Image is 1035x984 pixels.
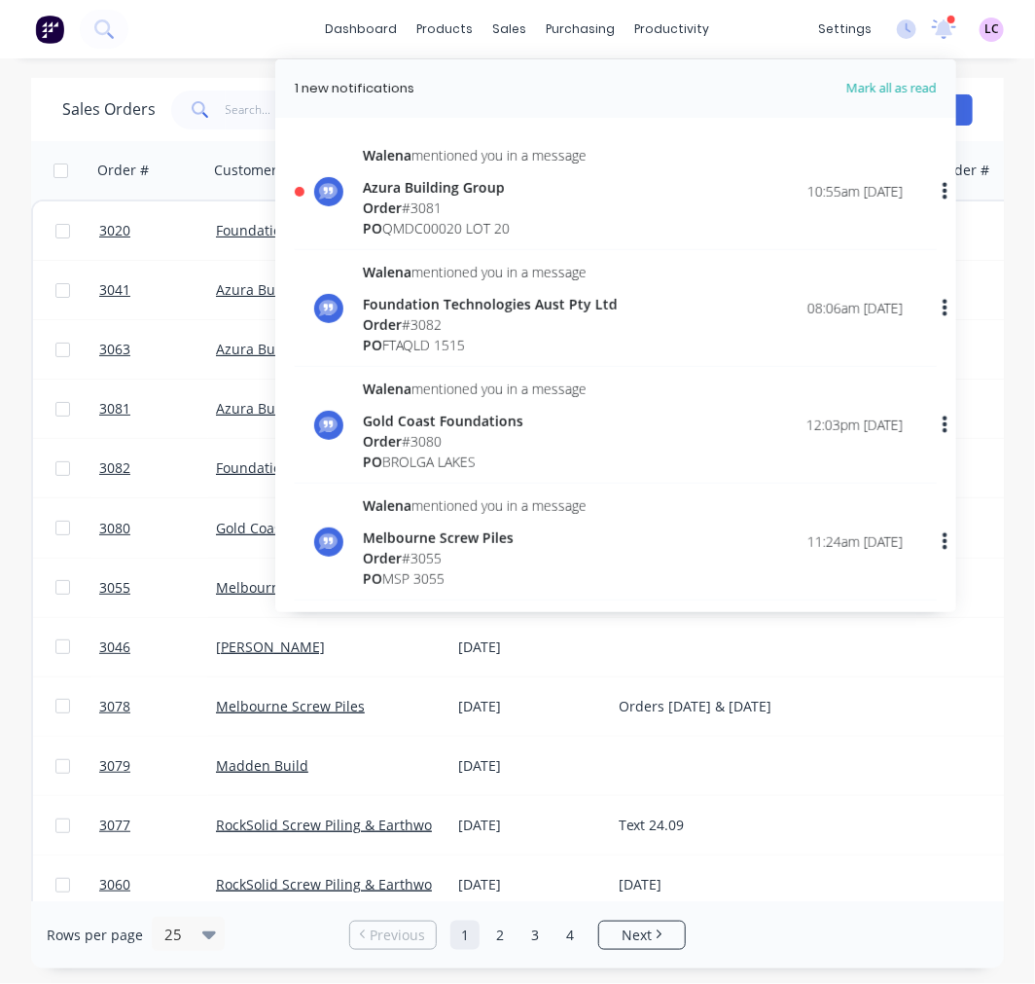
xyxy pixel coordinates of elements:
[99,638,130,657] span: 3046
[363,218,587,238] div: QMDC00020 LOT 20
[316,15,408,44] a: dashboard
[47,926,143,945] span: Rows per page
[99,221,130,240] span: 3020
[625,15,720,44] div: productivity
[458,875,603,894] div: [DATE]
[216,458,460,477] a: Foundation Technologies Aust Pty Ltd
[99,499,216,558] a: 3080
[363,548,587,568] div: # 3055
[99,737,216,795] a: 3079
[226,91,415,129] input: Search...
[363,452,587,472] div: BROLGA LAKES
[99,340,130,359] span: 3063
[99,439,216,497] a: 3082
[214,161,320,180] div: Customer Name
[619,816,835,835] div: Text 24.09
[483,15,537,44] div: sales
[458,697,603,716] div: [DATE]
[99,280,130,300] span: 3041
[99,677,216,736] a: 3078
[776,79,937,98] span: Mark all as read
[450,921,480,950] a: Page 1 is your current page
[363,528,587,548] div: Melbourne Screw Piles
[808,15,881,44] div: settings
[806,415,903,435] div: 12:03pm [DATE]
[458,756,603,776] div: [DATE]
[216,578,365,597] a: Melbourne Screw Piles
[363,294,618,314] div: Foundation Technologies Aust Pty Ltd
[599,926,685,945] a: Next page
[216,816,451,834] a: RockSolid Screw Piling & Earthworks
[363,335,618,355] div: FTAQLD 1515
[619,875,835,894] div: [DATE]
[216,875,451,893] a: RockSolid Screw Piling & Earthworks
[99,320,216,379] a: 3063
[99,458,130,478] span: 3082
[363,453,382,471] span: PO
[62,100,156,119] h1: Sales Orders
[537,15,625,44] div: purchasing
[363,568,587,589] div: MSP 3055
[341,921,694,950] ul: Pagination
[363,432,402,451] span: Order
[99,856,216,914] a: 3060
[555,921,585,950] a: Page 4
[363,569,382,588] span: PO
[363,262,618,282] div: mentioned you in a message
[216,221,460,239] a: Foundation Technologies Aust Pty Ltd
[99,578,130,598] span: 3055
[363,314,618,335] div: # 3082
[363,411,587,431] div: Gold Coast Foundations
[363,198,587,218] div: # 3081
[99,559,216,617] a: 3055
[99,756,130,776] span: 3079
[99,618,216,676] a: 3046
[363,495,587,516] div: mentioned you in a message
[216,638,325,656] a: [PERSON_NAME]
[99,816,130,835] span: 3077
[984,20,999,38] span: LC
[807,531,903,552] div: 11:24am [DATE]
[622,926,652,945] span: Next
[216,340,357,358] a: Azura Building Group
[99,697,130,716] span: 3078
[99,875,130,894] span: 3060
[99,380,216,438] a: 3081
[363,263,411,281] span: Walena
[363,380,411,398] span: Walena
[363,177,587,198] div: Azura Building Group
[363,379,587,399] div: mentioned you in a message
[363,219,382,237] span: PO
[99,201,216,260] a: 3020
[295,79,414,98] div: 1 new notifications
[216,756,308,775] a: Madden Build
[97,161,149,180] div: Order #
[216,399,357,418] a: Azura Building Group
[363,146,411,164] span: Walena
[99,261,216,319] a: 3041
[363,336,382,354] span: PO
[99,519,130,538] span: 3080
[807,181,903,201] div: 10:55am [DATE]
[363,145,587,165] div: mentioned you in a message
[99,399,130,419] span: 3081
[216,519,371,537] a: Gold Coast Foundations
[363,199,402,217] span: Order
[371,926,426,945] span: Previous
[363,549,402,567] span: Order
[520,921,550,950] a: Page 3
[408,15,483,44] div: products
[350,926,436,945] a: Previous page
[216,280,357,299] a: Azura Building Group
[99,796,216,855] a: 3077
[485,921,515,950] a: Page 2
[619,697,835,716] div: Orders [DATE] & [DATE]
[363,315,402,334] span: Order
[363,496,411,515] span: Walena
[458,816,603,835] div: [DATE]
[216,697,365,715] a: Melbourne Screw Piles
[807,298,903,318] div: 08:06am [DATE]
[35,15,64,44] img: Factory
[458,638,603,657] div: [DATE]
[363,431,587,452] div: # 3080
